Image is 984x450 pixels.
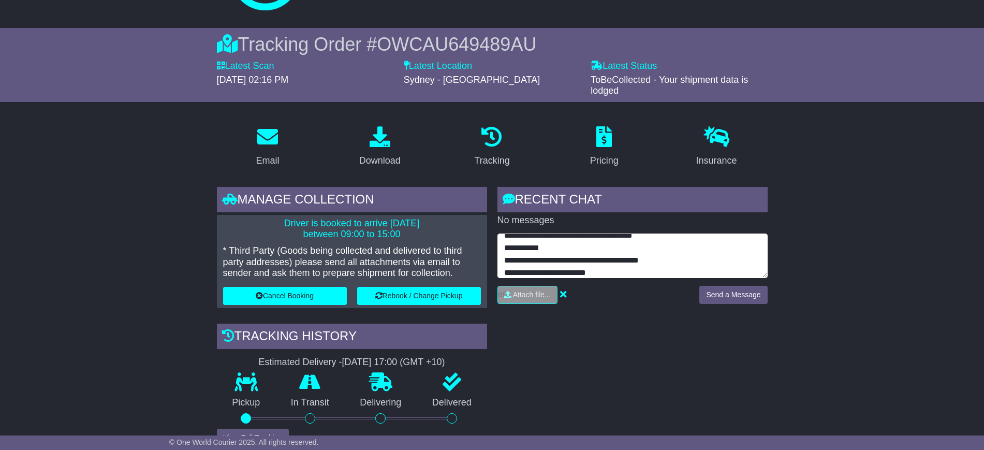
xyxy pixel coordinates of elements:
[583,123,625,171] a: Pricing
[345,397,417,409] p: Delivering
[497,215,768,226] p: No messages
[217,75,289,85] span: [DATE] 02:16 PM
[497,187,768,215] div: RECENT CHAT
[689,123,744,171] a: Insurance
[217,33,768,55] div: Tracking Order #
[249,123,286,171] a: Email
[223,245,481,279] p: * Third Party (Goods being collected and delivered to third party addresses) please send all atta...
[404,75,540,85] span: Sydney - [GEOGRAPHIC_DATA]
[591,61,657,72] label: Latest Status
[217,187,487,215] div: Manage collection
[342,357,445,368] div: [DATE] 17:00 (GMT +10)
[467,123,516,171] a: Tracking
[217,61,274,72] label: Latest Scan
[359,154,401,168] div: Download
[699,286,767,304] button: Send a Message
[357,287,481,305] button: Rebook / Change Pickup
[275,397,345,409] p: In Transit
[417,397,487,409] p: Delivered
[217,397,276,409] p: Pickup
[223,218,481,240] p: Driver is booked to arrive [DATE] between 09:00 to 15:00
[217,357,487,368] div: Estimated Delivery -
[169,438,319,446] span: © One World Courier 2025. All rights reserved.
[256,154,279,168] div: Email
[590,154,619,168] div: Pricing
[223,287,347,305] button: Cancel Booking
[474,154,509,168] div: Tracking
[217,324,487,352] div: Tracking history
[377,34,536,55] span: OWCAU649489AU
[696,154,737,168] div: Insurance
[353,123,407,171] a: Download
[404,61,472,72] label: Latest Location
[217,429,289,447] button: View Full Tracking
[591,75,748,96] span: ToBeCollected - Your shipment data is lodged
